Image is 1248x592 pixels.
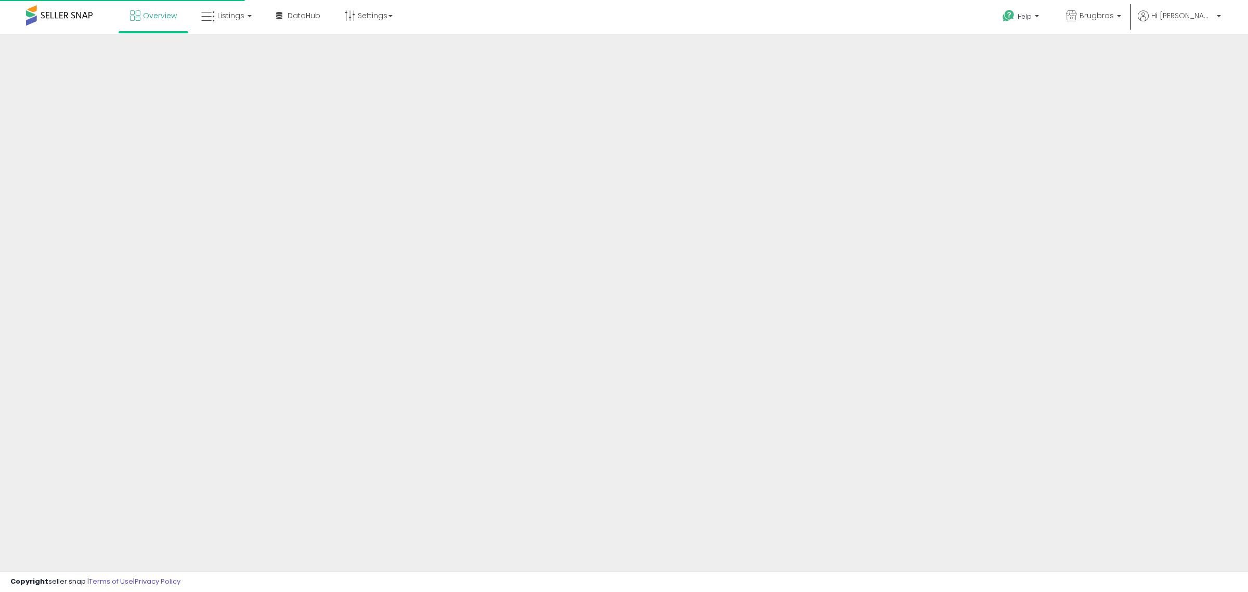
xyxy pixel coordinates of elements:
[994,2,1049,34] a: Help
[1151,10,1214,21] span: Hi [PERSON_NAME]
[143,10,177,21] span: Overview
[217,10,244,21] span: Listings
[288,10,320,21] span: DataHub
[1080,10,1114,21] span: Brugbros
[1018,12,1032,21] span: Help
[1138,10,1221,34] a: Hi [PERSON_NAME]
[1002,9,1015,22] i: Get Help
